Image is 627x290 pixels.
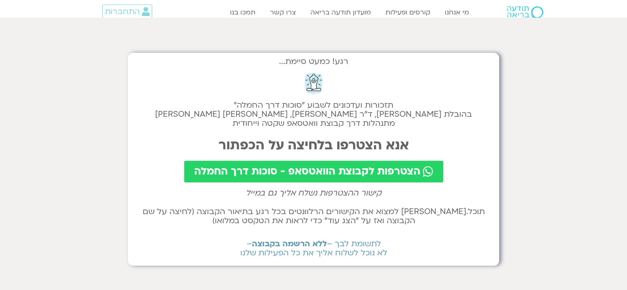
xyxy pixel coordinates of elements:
span: הצטרפות לקבוצת הוואטסאפ - סוכות דרך החמלה [194,166,420,177]
a: מועדון תודעה בריאה [306,5,375,20]
h2: תוכל.[PERSON_NAME] למצוא את הקישורים הרלוונטים בכל רגע בתיאור הקבוצה (לחיצה על שם הקבוצה ואז על ״... [136,207,491,225]
img: תודעה בריאה [507,6,543,19]
a: התחברות [102,5,152,19]
h2: רגע! כמעט סיימת... [136,61,491,62]
a: קורסים ופעילות [381,5,434,20]
h2: לתשומת לבך – – לא נוכל לשלוח אליך את כל הפעילות שלנו [136,239,491,257]
h2: קישור ההצטרפות נשלח אליך גם במייל [136,189,491,198]
a: הצטרפות לקבוצת הוואטסאפ - סוכות דרך החמלה [184,161,443,182]
h2: תזכורות ועדכונים לשבוע "סוכות דרך החמלה" בהובלת [PERSON_NAME], ד״ר [PERSON_NAME], [PERSON_NAME] [... [136,101,491,128]
span: התחברות [105,7,140,16]
a: מי אנחנו [441,5,473,20]
a: תמכו בנו [226,5,260,20]
b: ללא הרשמה בקבוצה [252,238,327,249]
a: צרו קשר [266,5,300,20]
h2: אנא הצטרפו בלחיצה על הכפתור [136,138,491,153]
